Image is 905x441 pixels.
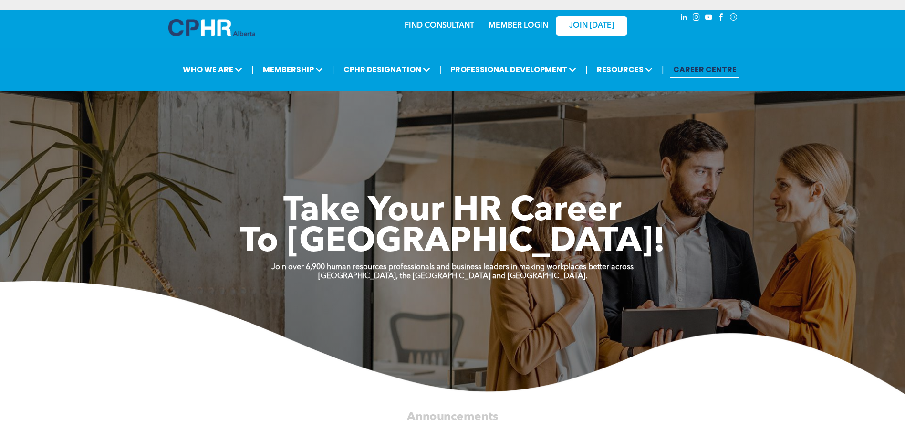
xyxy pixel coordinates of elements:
li: | [585,60,588,79]
span: MEMBERSHIP [260,61,326,78]
li: | [332,60,334,79]
span: JOIN [DATE] [569,21,614,31]
a: FIND CONSULTANT [405,22,474,30]
strong: Join over 6,900 human resources professionals and business leaders in making workplaces better ac... [271,263,634,271]
span: PROFESSIONAL DEVELOPMENT [447,61,579,78]
strong: [GEOGRAPHIC_DATA], the [GEOGRAPHIC_DATA] and [GEOGRAPHIC_DATA]. [318,273,587,280]
a: linkedin [679,12,689,25]
a: MEMBER LOGIN [489,22,548,30]
a: CAREER CENTRE [670,61,739,78]
span: To [GEOGRAPHIC_DATA]! [240,225,666,260]
a: facebook [716,12,727,25]
li: | [662,60,664,79]
span: WHO WE ARE [180,61,245,78]
li: | [439,60,442,79]
a: Social network [728,12,739,25]
li: | [251,60,254,79]
span: CPHR DESIGNATION [341,61,433,78]
span: Announcements [407,411,498,422]
img: A blue and white logo for cp alberta [168,19,255,36]
span: RESOURCES [594,61,655,78]
a: JOIN [DATE] [556,16,627,36]
span: Take Your HR Career [283,194,622,229]
a: instagram [691,12,702,25]
a: youtube [704,12,714,25]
